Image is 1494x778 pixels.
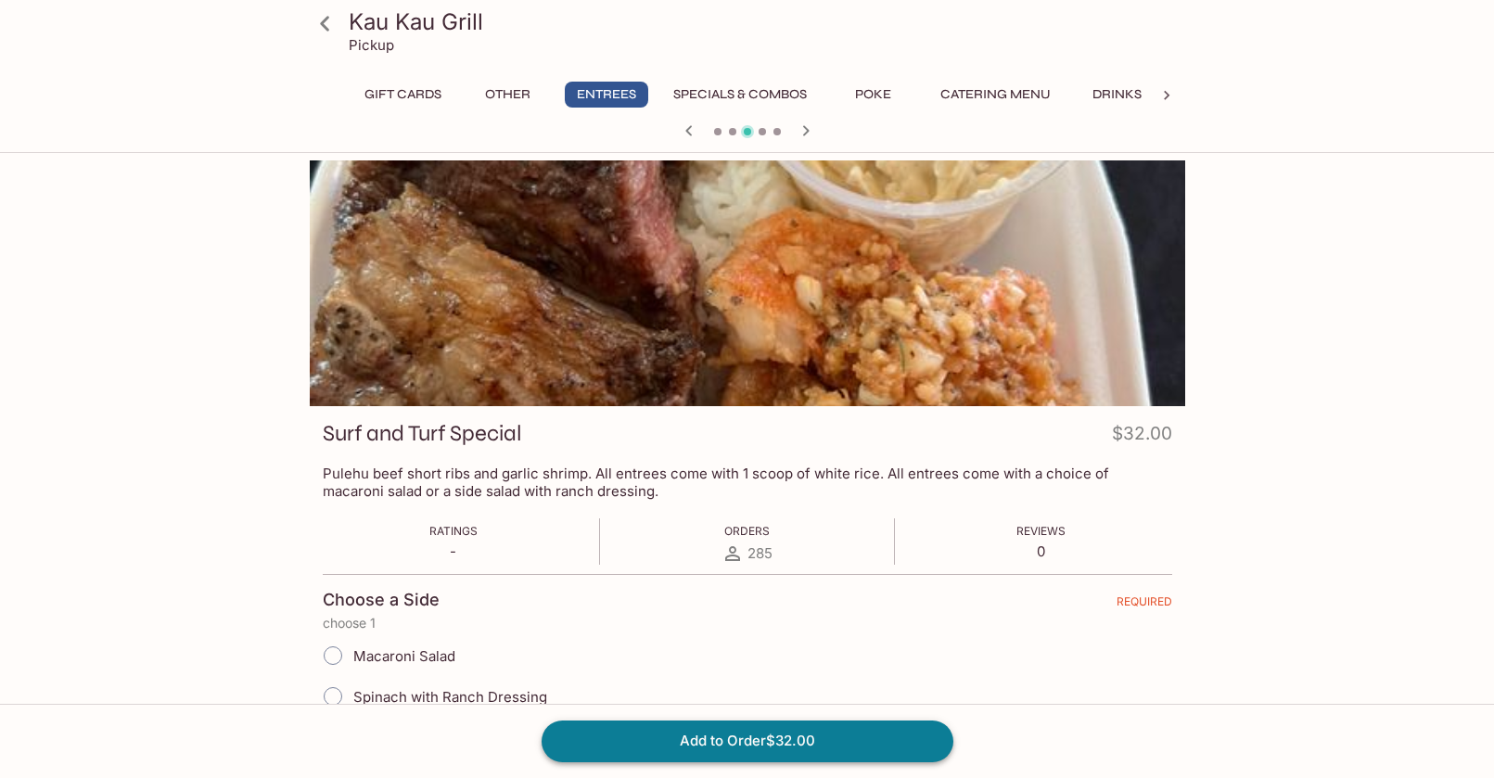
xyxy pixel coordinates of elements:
p: Pulehu beef short ribs and garlic shrimp. All entrees come with 1 scoop of white rice. All entree... [323,465,1172,500]
button: Specials & Combos [663,82,817,108]
button: Entrees [565,82,648,108]
span: Macaroni Salad [353,647,455,665]
span: Reviews [1016,524,1066,538]
h4: Choose a Side [323,590,440,610]
span: 285 [747,544,773,562]
button: Drinks [1076,82,1159,108]
span: REQUIRED [1117,594,1172,616]
p: - [429,542,478,560]
button: Catering Menu [930,82,1061,108]
button: Gift Cards [354,82,452,108]
h3: Kau Kau Grill [349,7,1178,36]
span: Ratings [429,524,478,538]
button: Poke [832,82,915,108]
p: Pickup [349,36,394,54]
div: Surf and Turf Special [310,160,1185,406]
button: Other [466,82,550,108]
h4: $32.00 [1112,419,1172,455]
p: 0 [1016,542,1066,560]
h3: Surf and Turf Special [323,419,522,448]
span: Orders [724,524,770,538]
button: Add to Order$32.00 [542,721,953,761]
p: choose 1 [323,616,1172,631]
span: Spinach with Ranch Dressing [353,688,547,706]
